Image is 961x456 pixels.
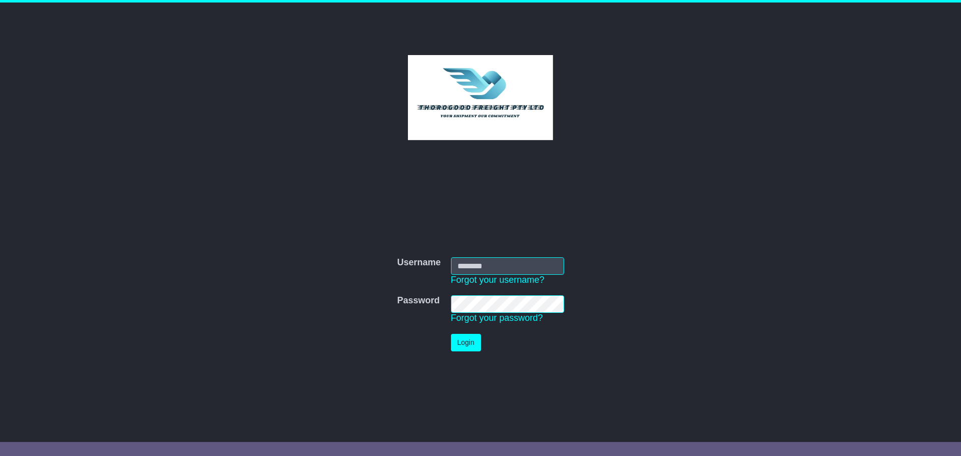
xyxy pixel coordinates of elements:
[451,334,481,351] button: Login
[397,257,440,268] label: Username
[408,55,554,140] img: Thorogood Freight Pty Ltd
[397,295,439,306] label: Password
[451,313,543,323] a: Forgot your password?
[451,275,545,285] a: Forgot your username?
